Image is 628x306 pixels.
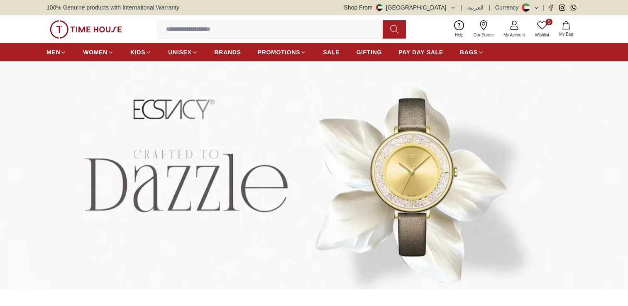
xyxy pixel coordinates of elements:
a: GIFTING [356,45,382,60]
span: SALE [323,48,340,56]
a: 0Wishlist [530,19,554,40]
span: 100% Genuine products with International Warranty [46,3,179,12]
div: Currency [495,3,522,12]
span: PAY DAY SALE [398,48,443,56]
button: My Bag [554,19,578,39]
a: PROMOTIONS [258,45,307,60]
span: Our Stores [470,32,497,38]
span: BAGS [460,48,478,56]
a: Instagram [559,5,565,11]
button: العربية [467,3,484,12]
a: PAY DAY SALE [398,45,443,60]
a: BAGS [460,45,484,60]
a: MEN [46,45,66,60]
span: KIDS [130,48,145,56]
a: KIDS [130,45,152,60]
a: Whatsapp [570,5,577,11]
span: | [489,3,490,12]
a: UNISEX [168,45,198,60]
span: WOMEN [83,48,108,56]
span: UNISEX [168,48,191,56]
a: Facebook [548,5,554,11]
img: United Arab Emirates [376,4,383,11]
span: BRANDS [215,48,241,56]
img: ... [50,20,122,39]
a: Help [450,19,469,40]
a: SALE [323,45,340,60]
span: My Account [500,32,528,38]
span: Help [452,32,467,38]
span: | [543,3,545,12]
span: 0 [546,19,552,25]
a: Our Stores [469,19,498,40]
span: GIFTING [356,48,382,56]
a: WOMEN [83,45,114,60]
span: MEN [46,48,60,56]
span: | [461,3,463,12]
a: BRANDS [215,45,241,60]
button: Shop From[GEOGRAPHIC_DATA] [344,3,456,12]
span: PROMOTIONS [258,48,301,56]
span: My Bag [556,31,577,37]
span: Wishlist [532,32,552,38]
